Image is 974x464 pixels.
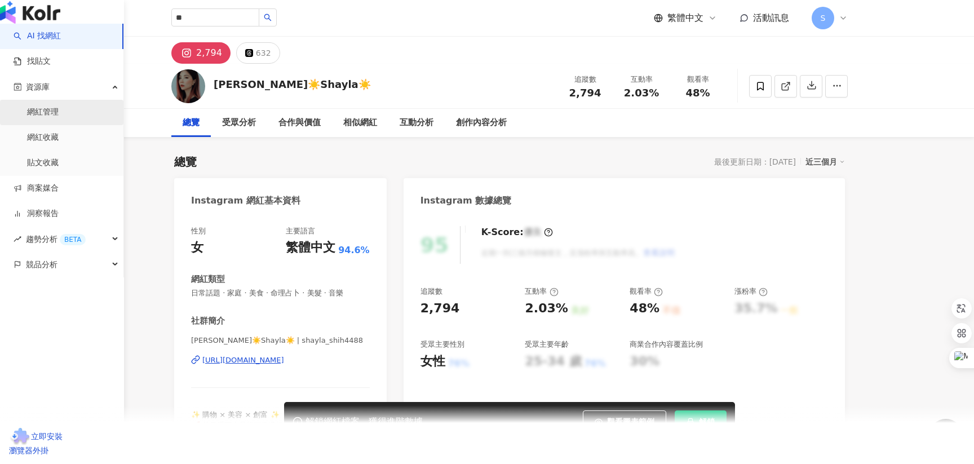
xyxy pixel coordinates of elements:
[14,208,59,219] a: 洞察報告
[714,157,796,166] div: 最後更新日期：[DATE]
[456,116,507,130] div: 創作內容分析
[525,286,558,297] div: 互動率
[400,116,433,130] div: 互動分析
[264,14,272,21] span: search
[420,195,512,207] div: Instagram 數據總覽
[624,87,659,99] span: 2.03%
[525,339,569,350] div: 受眾主要年齡
[214,77,371,91] div: [PERSON_NAME]☀️Shayla☀️
[569,87,601,99] span: 2,794
[60,234,86,245] div: BETA
[14,235,21,243] span: rise
[525,300,568,317] div: 2.03%
[630,339,703,350] div: 商業合作內容覆蓋比例
[753,12,789,23] span: 活動訊息
[191,355,370,365] a: [URL][DOMAIN_NAME]
[278,116,321,130] div: 合作與價值
[481,226,553,238] div: K-Score :
[222,116,256,130] div: 受眾分析
[420,300,460,317] div: 2,794
[27,132,59,143] a: 網紅收藏
[191,315,225,327] div: 社群簡介
[338,244,370,257] span: 94.6%
[14,56,51,67] a: 找貼文
[343,116,377,130] div: 相似網紅
[202,355,284,365] div: [URL][DOMAIN_NAME]
[420,286,442,297] div: 追蹤數
[286,226,315,236] div: 主要語言
[9,432,63,455] span: 立即安裝 瀏覽器外掛
[9,428,31,446] img: chrome extension
[734,286,768,297] div: 漲粉率
[26,74,50,100] span: 資源庫
[630,300,659,317] div: 48%
[256,45,271,61] div: 632
[191,195,300,207] div: Instagram 網紅基本資料
[14,30,61,42] a: searchAI 找網紅
[171,42,231,64] button: 2,794
[191,335,370,346] span: [PERSON_NAME]☀️Shayla☀️ | shayla_shih4488
[191,239,203,257] div: 女
[236,42,280,64] button: 632
[630,286,663,297] div: 觀看率
[676,74,719,85] div: 觀看率
[9,428,965,455] a: chrome extension立即安裝 瀏覽器外掛
[171,69,205,103] img: KOL Avatar
[14,183,59,194] a: 商案媒合
[26,252,57,277] span: 競品分析
[821,12,826,24] span: S
[191,288,370,298] span: 日常話題 · 家庭 · 美食 · 命理占卜 · 美髮 · 音樂
[420,339,464,350] div: 受眾主要性別
[27,107,59,118] a: 網紅管理
[620,74,663,85] div: 互動率
[685,87,710,99] span: 48%
[174,154,197,170] div: 總覽
[27,157,59,169] a: 貼文收藏
[286,239,335,257] div: 繁體中文
[805,154,845,169] div: 近三個月
[667,12,703,24] span: 繁體中文
[191,226,206,236] div: 性別
[26,227,86,252] span: 趨勢分析
[564,74,606,85] div: 追蹤數
[196,45,222,61] div: 2,794
[420,353,445,370] div: 女性
[191,273,225,285] div: 網紅類型
[183,116,200,130] div: 總覽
